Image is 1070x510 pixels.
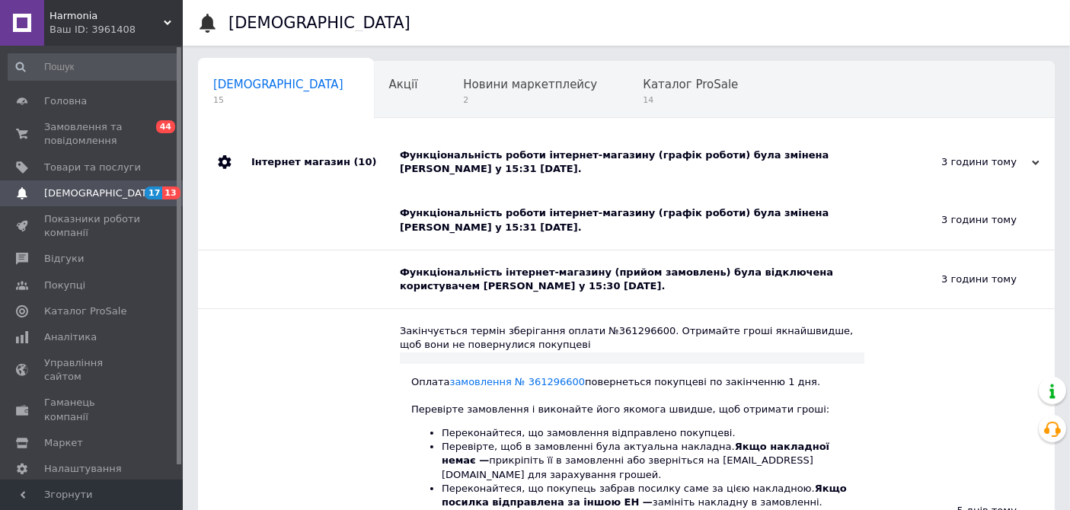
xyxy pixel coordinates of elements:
[887,155,1040,169] div: 3 години тому
[389,78,418,91] span: Акції
[463,78,597,91] span: Новини маркетплейсу
[228,14,410,32] h1: [DEMOGRAPHIC_DATA]
[400,206,864,234] div: Функціональність роботи інтернет-магазину (графік роботи) була змінена [PERSON_NAME] у 15:31 [DATE].
[156,120,175,133] span: 44
[44,304,126,318] span: Каталог ProSale
[251,133,400,191] div: Інтернет магазин
[44,356,141,384] span: Управління сайтом
[8,53,180,81] input: Пошук
[162,186,180,199] span: 13
[50,9,164,23] span: Harmonia
[44,279,85,292] span: Покупці
[145,186,162,199] span: 17
[44,330,97,344] span: Аналітика
[864,191,1055,249] div: 3 години тому
[44,186,157,200] span: [DEMOGRAPHIC_DATA]
[864,250,1055,308] div: 3 години тому
[44,120,141,148] span: Замовлення та повідомлення
[44,252,84,266] span: Відгуки
[44,161,141,174] span: Товари та послуги
[44,436,83,450] span: Маркет
[643,78,738,91] span: Каталог ProSale
[442,440,853,482] li: Перевірте, щоб в замовленні була актуальна накладна. прикріпіть її в замовленні або зверніться на...
[400,266,864,293] div: Функціональність інтернет-магазину (прийом замовлень) була відключена користувачем [PERSON_NAME] ...
[44,94,87,108] span: Головна
[50,23,183,37] div: Ваш ID: 3961408
[442,426,853,440] li: Переконайтеся, що замовлення відправлено покупцеві.
[400,148,887,176] div: Функціональність роботи інтернет-магазину (графік роботи) була змінена [PERSON_NAME] у 15:31 [DATE].
[44,462,122,476] span: Налаштування
[44,212,141,240] span: Показники роботи компанії
[400,324,864,352] div: Закінчується термін зберігання оплати №361296600. Отримайте гроші якнайшвидше, щоб вони не поверн...
[213,94,343,106] span: 15
[44,396,141,423] span: Гаманець компанії
[442,483,847,508] b: Якщо посилка відправлена за іншою ЕН —
[213,78,343,91] span: [DEMOGRAPHIC_DATA]
[463,94,597,106] span: 2
[643,94,738,106] span: 14
[353,156,376,167] span: (10)
[450,376,586,387] a: замовлення № 361296600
